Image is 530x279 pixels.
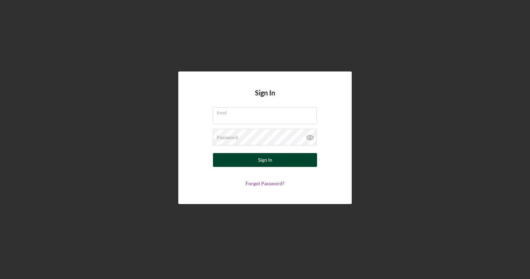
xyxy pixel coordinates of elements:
[217,108,317,115] label: Email
[255,89,275,107] h4: Sign In
[258,153,272,167] div: Sign In
[217,135,238,140] label: Password
[213,153,317,167] button: Sign In
[246,180,284,186] a: Forgot Password?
